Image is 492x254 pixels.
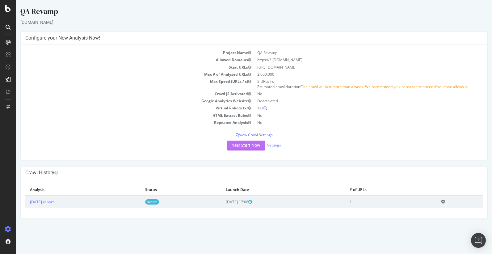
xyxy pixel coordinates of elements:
[205,184,329,196] th: Launch Date
[329,196,420,208] td: 1
[9,64,238,71] td: Start URLs
[9,104,238,112] td: Virtual Robots.txt
[129,199,143,205] a: Report
[329,184,420,196] th: # of URLs
[210,199,236,205] span: [DATE] 17:08
[238,71,467,78] td: 2,000,000
[238,64,467,71] td: [URL][DOMAIN_NAME]
[4,19,472,25] div: [DOMAIN_NAME]
[9,112,238,119] td: HTML Extract Rules
[9,35,467,41] h4: Configure your New Analysis Now!
[285,84,452,89] span: The crawl will last more than a week. We recommend you increase the speed if your site allows it.
[9,132,467,138] p: View Crawl Settings
[9,49,238,56] td: Project Name
[9,119,238,126] td: Repeated Analysis
[238,104,467,112] td: Yes
[9,170,467,176] h4: Crawl History
[9,71,238,78] td: Max # of Analysed URLs
[238,56,467,63] td: https://*.[DOMAIN_NAME]
[238,49,467,56] td: QA Revamp
[9,56,238,63] td: Allowed Domains
[211,141,249,150] button: Yes! Start Now
[9,78,238,90] td: Max Speed (URLs / s)
[9,90,238,97] td: Crawl JS Activated
[9,97,238,104] td: Google Analytics Website
[14,199,38,205] a: [DATE] report
[9,184,124,196] th: Analysis
[251,142,265,148] a: Settings
[4,6,472,19] div: QA Revamp
[238,78,467,90] td: 2 URLs / s Estimated crawl duration:
[238,112,467,119] td: No
[238,97,467,104] td: Deactivated
[471,233,486,248] div: Open Intercom Messenger
[238,119,467,126] td: No
[238,90,467,97] td: No
[124,184,205,196] th: Status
